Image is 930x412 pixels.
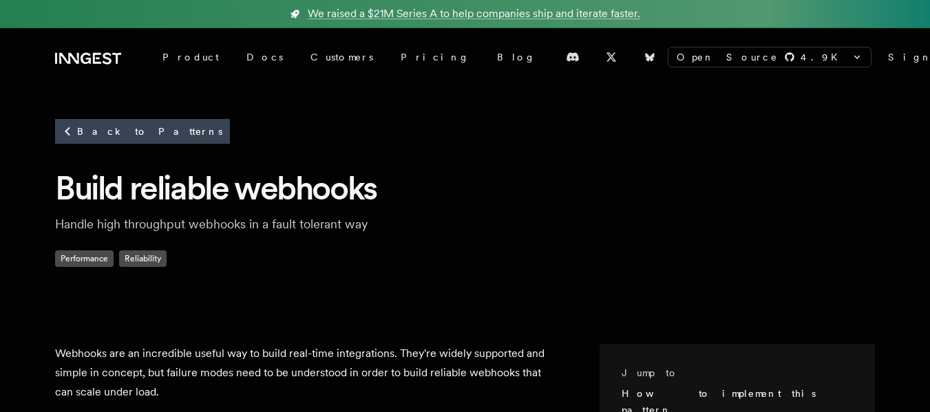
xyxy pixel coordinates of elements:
p: Webhooks are an incredible useful way to build real-time integrations. They're widely supported a... [55,344,545,402]
h3: Jump to [622,366,842,380]
span: Open Source [677,50,779,64]
a: X [596,46,626,68]
span: Reliability [119,250,167,267]
a: Discord [558,46,588,68]
span: 4.9 K [801,50,846,64]
a: Customers [297,45,387,69]
span: We raised a $21M Series A to help companies ship and iterate faster. [308,6,640,22]
h1: Build reliable webhooks [55,166,875,209]
a: Docs [233,45,297,69]
div: Product [149,45,233,69]
p: Handle high throughput webhooks in a fault tolerant way [55,215,496,234]
span: Performance [55,250,114,267]
a: Pricing [387,45,483,69]
a: Back to Patterns [55,119,230,144]
a: Bluesky [635,46,665,68]
a: Blog [483,45,549,69]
